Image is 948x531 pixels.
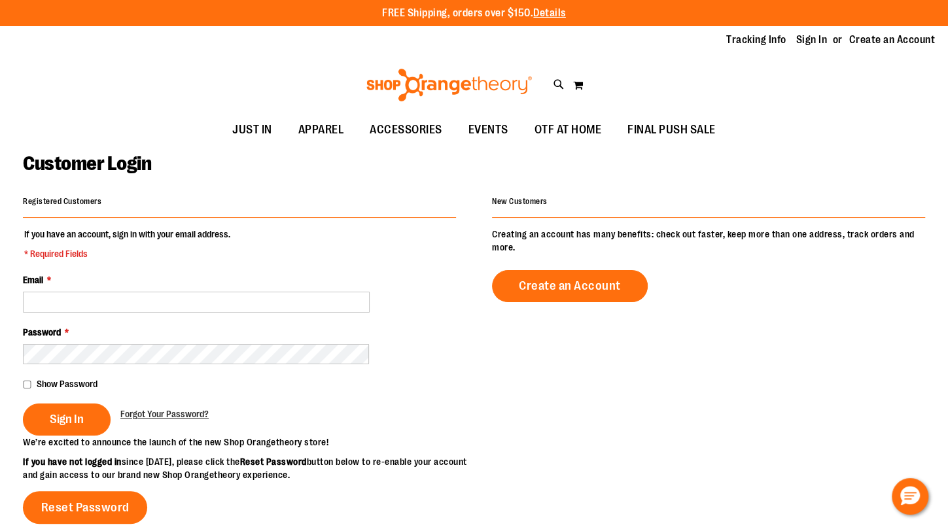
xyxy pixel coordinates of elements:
[849,33,936,47] a: Create an Account
[23,455,474,481] p: since [DATE], please click the button below to re-enable your account and gain access to our bran...
[120,409,209,419] span: Forgot Your Password?
[533,7,566,19] a: Details
[23,275,43,285] span: Email
[41,500,130,515] span: Reset Password
[23,456,122,467] strong: If you have not logged in
[726,33,786,47] a: Tracking Info
[364,69,534,101] img: Shop Orangetheory
[519,279,621,293] span: Create an Account
[614,115,729,145] a: FINAL PUSH SALE
[24,247,230,260] span: * Required Fields
[23,228,232,260] legend: If you have an account, sign in with your email address.
[357,115,455,145] a: ACCESSORIES
[455,115,521,145] a: EVENTS
[37,379,97,389] span: Show Password
[232,115,272,145] span: JUST IN
[627,115,716,145] span: FINAL PUSH SALE
[382,6,566,21] p: FREE Shipping, orders over $150.
[892,478,928,515] button: Hello, have a question? Let’s chat.
[535,115,602,145] span: OTF AT HOME
[521,115,615,145] a: OTF AT HOME
[23,327,61,337] span: Password
[370,115,442,145] span: ACCESSORIES
[23,436,474,449] p: We’re excited to announce the launch of the new Shop Orangetheory store!
[492,197,548,206] strong: New Customers
[23,403,111,436] button: Sign In
[492,270,648,302] a: Create an Account
[120,407,209,420] a: Forgot Your Password?
[23,197,101,206] strong: Registered Customers
[298,115,344,145] span: APPAREL
[23,491,147,524] a: Reset Password
[219,115,285,145] a: JUST IN
[492,228,925,254] p: Creating an account has many benefits: check out faster, keep more than one address, track orders...
[285,115,357,145] a: APPAREL
[240,456,307,467] strong: Reset Password
[796,33,828,47] a: Sign In
[468,115,508,145] span: EVENTS
[23,152,151,175] span: Customer Login
[50,412,84,426] span: Sign In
